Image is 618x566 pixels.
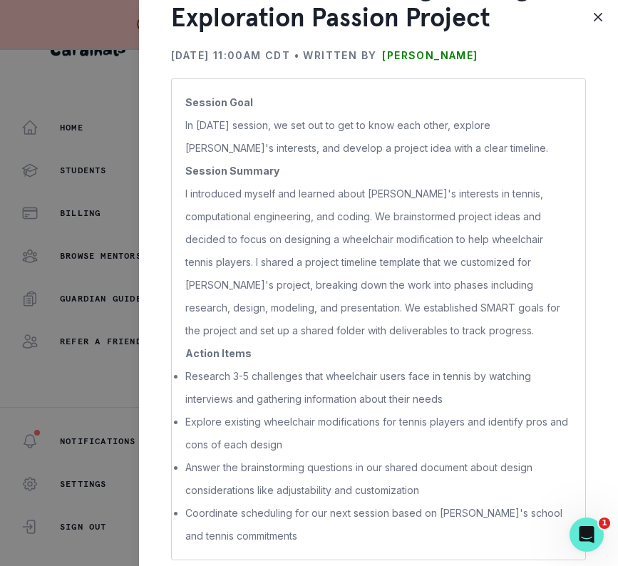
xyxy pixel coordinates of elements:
li: Explore existing wheelchair modifications for tennis players and identify pros and cons of each d... [185,411,572,456]
p: I introduced myself and learned about [PERSON_NAME]'s interests in tennis, computational engineer... [185,182,572,342]
li: Research 3-5 challenges that wheelchair users face in tennis by watching interviews and gathering... [185,365,572,411]
b: Session Summary [185,165,279,177]
b: Action Items [185,347,252,359]
li: Coordinate scheduling for our next session based on [PERSON_NAME]'s school and tennis commitments [185,502,572,547]
p: [DATE] 11:00AM CDT • Written by [171,44,376,67]
iframe: Intercom live chat [570,518,604,552]
li: Answer the brainstorming questions in our shared document about design considerations like adjust... [185,456,572,502]
p: In [DATE] session, we set out to get to know each other, explore [PERSON_NAME]'s interests, and d... [185,114,572,160]
span: 1 [599,518,610,529]
p: [PERSON_NAME] [382,44,478,67]
button: Close [587,6,609,29]
b: Session Goal [185,96,253,108]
